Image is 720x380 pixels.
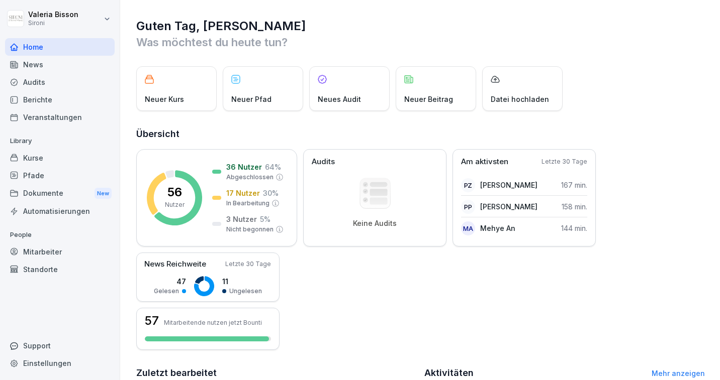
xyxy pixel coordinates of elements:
a: Einstellungen [5,354,115,372]
p: 158 min. [562,201,587,212]
h2: Übersicht [136,127,705,141]
a: Audits [5,73,115,91]
p: Valeria Bisson [28,11,78,19]
div: Support [5,337,115,354]
div: MA [461,221,475,235]
h3: 57 [145,315,159,327]
p: Keine Audits [353,219,397,228]
div: New [95,188,112,199]
div: Dokumente [5,184,115,203]
p: 5 % [260,214,271,224]
p: Mehye An [480,223,515,233]
a: Home [5,38,115,56]
a: Automatisierungen [5,202,115,220]
p: Audits [312,156,335,168]
p: 3 Nutzer [226,214,257,224]
a: Kurse [5,149,115,167]
h2: Aktivitäten [424,366,474,380]
a: Pfade [5,167,115,184]
p: People [5,227,115,243]
a: News [5,56,115,73]
p: 36 Nutzer [226,162,262,172]
p: Gelesen [154,287,179,296]
p: 30 % [263,188,279,198]
div: PP [461,200,475,214]
h1: Guten Tag, [PERSON_NAME] [136,18,705,34]
a: Mehr anzeigen [652,369,705,377]
a: Mitarbeiter [5,243,115,261]
p: Mitarbeitende nutzen jetzt Bounti [164,319,262,326]
p: Nicht begonnen [226,225,274,234]
p: News Reichweite [144,259,206,270]
p: Sironi [28,20,78,27]
p: 144 min. [561,223,587,233]
h2: Zuletzt bearbeitet [136,366,417,380]
p: Library [5,133,115,149]
p: Datei hochladen [491,94,549,104]
p: Am aktivsten [461,156,508,168]
p: 47 [154,276,186,287]
p: Neuer Pfad [231,94,272,104]
a: Standorte [5,261,115,278]
p: Neuer Kurs [145,94,184,104]
p: Abgeschlossen [226,173,274,182]
p: 17 Nutzer [226,188,260,198]
a: Berichte [5,91,115,108]
p: [PERSON_NAME] [480,180,537,190]
a: Veranstaltungen [5,108,115,126]
p: In Bearbeitung [226,199,269,208]
p: Letzte 30 Tage [542,157,587,166]
p: 64 % [265,162,281,172]
p: [PERSON_NAME] [480,201,537,212]
p: Ungelesen [229,287,262,296]
div: PZ [461,178,475,192]
p: 167 min. [561,180,587,190]
a: DokumenteNew [5,184,115,203]
p: 56 [167,186,182,198]
p: 11 [222,276,262,287]
p: Neues Audit [318,94,361,104]
p: Nutzer [165,200,185,209]
p: Neuer Beitrag [404,94,453,104]
p: Letzte 30 Tage [225,260,271,269]
p: Was möchtest du heute tun? [136,34,705,50]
